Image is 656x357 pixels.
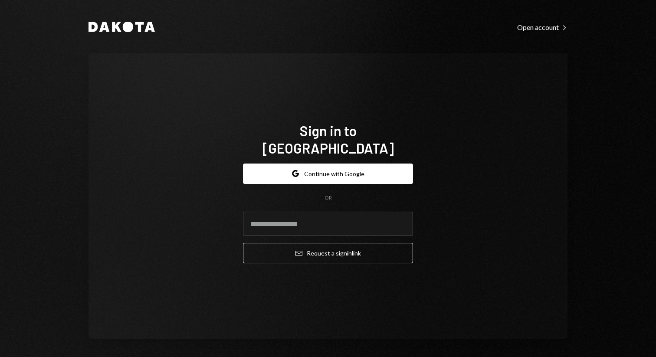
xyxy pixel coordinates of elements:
h1: Sign in to [GEOGRAPHIC_DATA] [243,122,413,157]
button: Continue with Google [243,164,413,184]
a: Open account [517,22,567,32]
button: Request a signinlink [243,243,413,263]
div: OR [325,194,332,202]
div: Open account [517,23,567,32]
